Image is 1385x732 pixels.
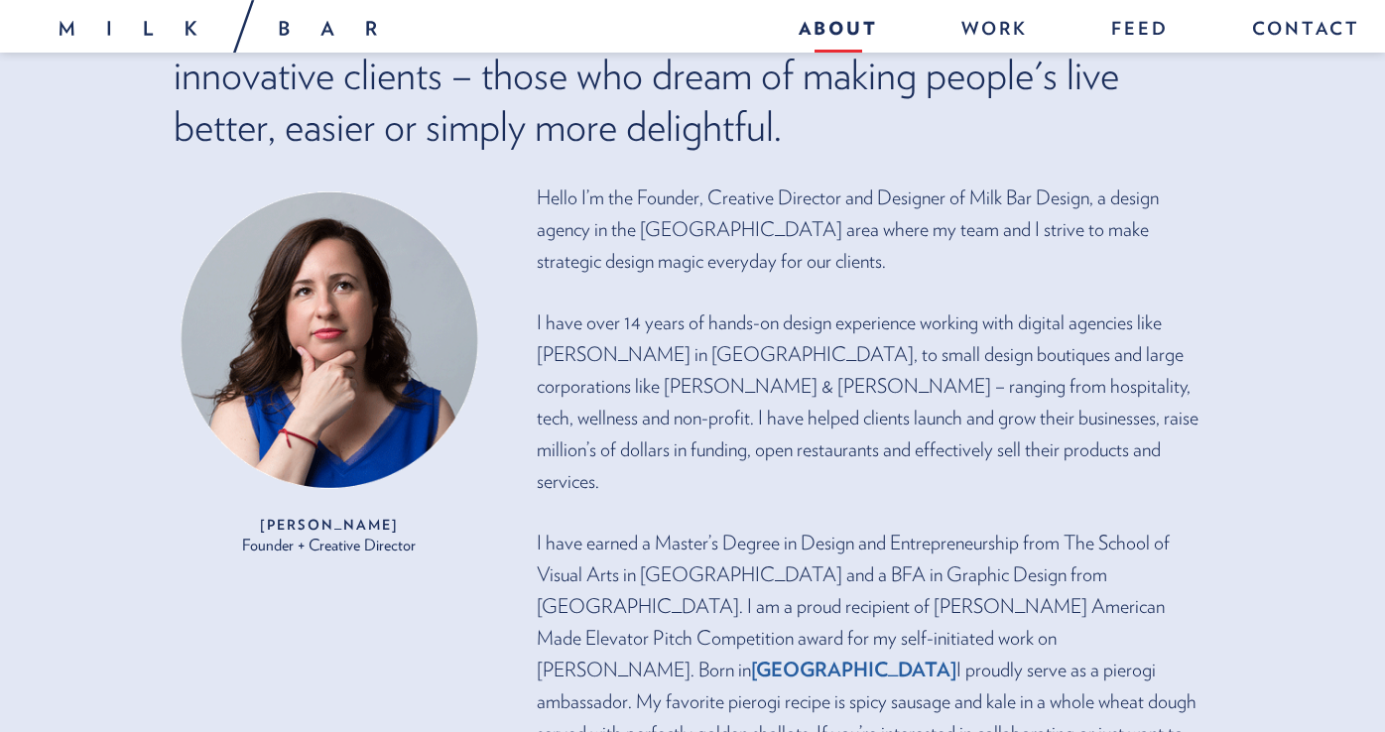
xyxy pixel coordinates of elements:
[537,306,1211,497] p: I have over 14 years of hands-on design experience working with digital agencies like [PERSON_NAM...
[1091,10,1189,53] a: Feed
[174,182,485,497] img: Joanna Kuczek
[942,10,1048,53] a: Work
[174,512,485,538] strong: [PERSON_NAME]
[751,658,956,681] a: [GEOGRAPHIC_DATA]
[779,10,898,53] a: About
[537,182,1211,277] p: Hello I’m the Founder, Creative Director and Designer of Milk Bar Design, a design agency in the ...
[1232,10,1360,53] a: Contact
[242,536,416,554] span: Founder + Creative Director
